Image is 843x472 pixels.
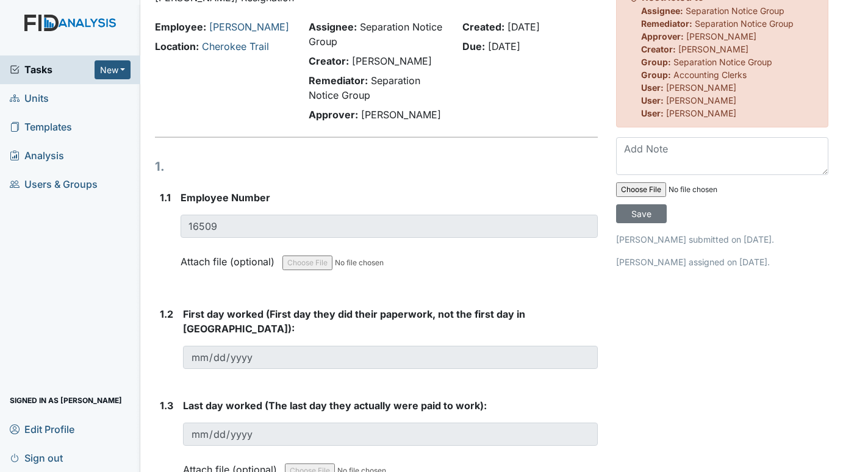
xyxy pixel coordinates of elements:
span: [PERSON_NAME] [666,82,736,93]
strong: Assignee: [309,21,357,33]
strong: User: [641,108,664,118]
strong: Group: [641,57,671,67]
span: Separation Notice Group [309,21,442,48]
span: Signed in as [PERSON_NAME] [10,391,122,410]
strong: User: [641,82,664,93]
strong: Group: [641,70,671,80]
span: Separation Notice Group [673,57,772,67]
span: First day worked (First day they did their paperwork, not the first day in [GEOGRAPHIC_DATA]): [183,308,525,335]
strong: Creator: [641,44,676,54]
strong: Creator: [309,55,349,67]
span: Templates [10,118,72,137]
span: [DATE] [508,21,540,33]
label: 1.1 [160,190,171,205]
a: [PERSON_NAME] [209,21,289,33]
span: Users & Groups [10,175,98,194]
strong: Remediator: [641,18,692,29]
span: [PERSON_NAME] [352,55,432,67]
span: Employee Number [181,191,270,204]
span: Last day worked (The last day they actually were paid to work): [183,399,487,412]
a: Cherokee Trail [202,40,269,52]
strong: Approver: [309,109,358,121]
strong: Employee: [155,21,206,33]
h1: 1. [155,157,598,176]
strong: Created: [462,21,504,33]
p: [PERSON_NAME] submitted on [DATE]. [616,233,828,246]
span: Accounting Clerks [673,70,747,80]
strong: Assignee: [641,5,683,16]
label: Attach file (optional) [181,248,279,269]
span: Units [10,89,49,108]
strong: Remediator: [309,74,368,87]
input: Save [616,204,667,223]
span: [PERSON_NAME] [678,44,748,54]
span: [PERSON_NAME] [666,95,736,105]
p: [PERSON_NAME] assigned on [DATE]. [616,256,828,268]
strong: User: [641,95,664,105]
label: 1.3 [160,398,173,413]
button: New [95,60,131,79]
span: [PERSON_NAME] [666,108,736,118]
a: Tasks [10,62,95,77]
strong: Location: [155,40,199,52]
span: Separation Notice Group [686,5,784,16]
strong: Approver: [641,31,684,41]
strong: Due: [462,40,485,52]
span: [PERSON_NAME] [361,109,441,121]
span: Analysis [10,146,64,165]
span: Sign out [10,448,63,467]
label: 1.2 [160,307,173,321]
span: Separation Notice Group [695,18,794,29]
span: [DATE] [488,40,520,52]
span: [PERSON_NAME] [686,31,756,41]
span: Edit Profile [10,420,74,438]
